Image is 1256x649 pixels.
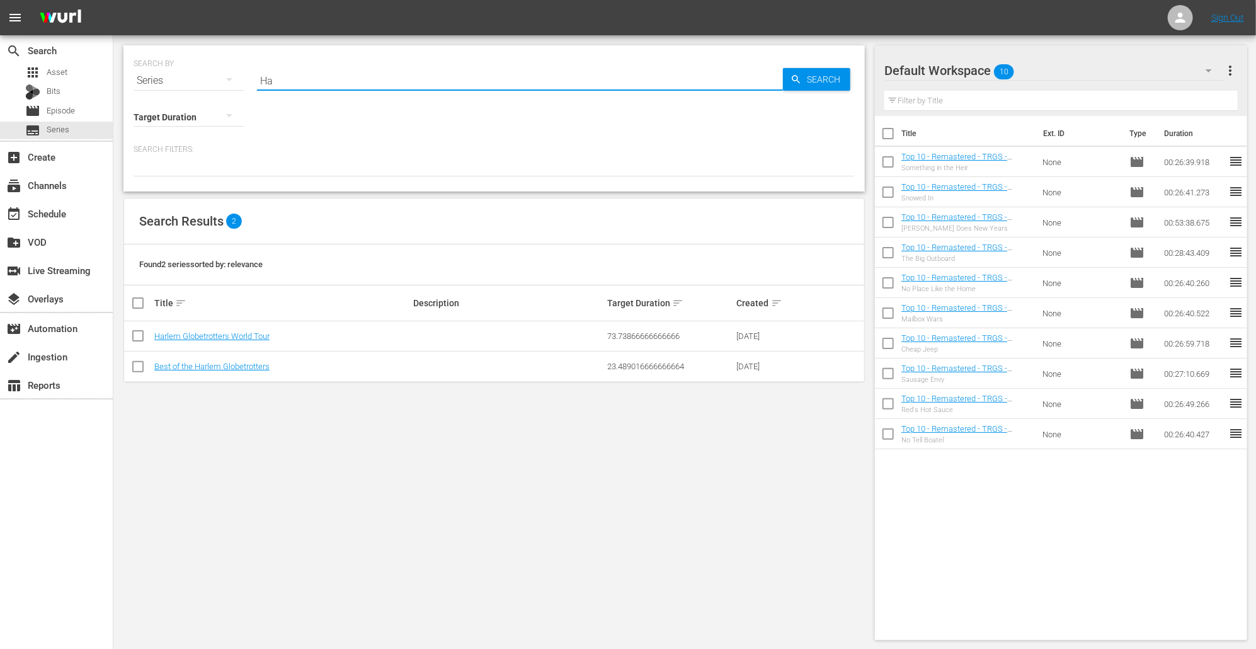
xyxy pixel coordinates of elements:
div: Created [737,296,798,311]
span: 10 [994,59,1014,85]
span: Asset [47,66,67,79]
span: VOD [6,235,21,250]
div: No Tell Boatel [901,436,1032,444]
p: Search Filters: [134,144,855,155]
th: Ext. ID [1036,116,1122,151]
span: Bits [47,85,60,98]
td: None [1037,147,1124,177]
span: Create [6,150,21,165]
button: more_vert [1223,55,1238,86]
td: 00:26:40.522 [1159,298,1228,328]
span: reorder [1228,396,1243,411]
div: Something in the Heir [901,164,1032,172]
td: 00:53:38.675 [1159,207,1228,238]
span: Episode [1129,336,1145,351]
td: 00:26:40.260 [1159,268,1228,298]
td: 00:26:41.273 [1159,177,1228,207]
span: reorder [1228,244,1243,260]
span: Asset [25,65,40,80]
span: Series [47,123,69,136]
span: reorder [1228,305,1243,320]
span: Ingestion [6,350,21,365]
th: Type [1122,116,1156,151]
div: Sausage Envy [901,376,1032,384]
td: None [1037,328,1124,359]
img: ans4CAIJ8jUAAAAAAAAAAAAAAAAAAAAAAAAgQb4GAAAAAAAAAAAAAAAAAAAAAAAAJMjXAAAAAAAAAAAAAAAAAAAAAAAAgAT5G... [30,3,91,33]
th: Duration [1156,116,1232,151]
a: Top 10 - Remastered - TRGS - S12E10 - Snowed In [901,182,1012,201]
span: reorder [1228,426,1243,441]
div: Snowed In [901,194,1032,202]
td: 00:26:40.427 [1159,419,1228,449]
span: Channels [6,178,21,193]
a: Top 10 - Remastered - TRGS - S11E17 - [PERSON_NAME] Does New Years [901,212,1016,241]
div: 23.489016666666664 [607,362,733,371]
td: None [1037,389,1124,419]
td: None [1037,238,1124,268]
a: Top 10 - Remastered - TRGS - S15E04 - No Tell Boatel [901,424,1012,443]
td: None [1037,268,1124,298]
div: Bits [25,84,40,100]
span: Episode [1129,245,1145,260]
div: No Place Like the Home [901,285,1032,293]
a: Sign Out [1211,13,1244,23]
span: Episode [1129,275,1145,290]
span: menu [8,10,23,25]
span: Live Streaming [6,263,21,279]
span: Episode [1129,215,1145,230]
span: Series [25,123,40,138]
th: Title [901,116,1036,151]
span: Reports [6,378,21,393]
a: Top 10 - Remastered - TRGS - S13E06 - Mailbox Wars [901,303,1012,322]
td: 00:27:10.669 [1159,359,1228,389]
span: sort [771,297,782,309]
span: Episode [1129,427,1145,442]
span: Episode [47,105,75,117]
a: Top 10 - Remastered - TRGS - S01E01 - The Big Outboard [901,243,1012,261]
div: 73.73866666666666 [607,331,733,341]
span: reorder [1228,275,1243,290]
span: Search Results [139,214,224,229]
span: Search [802,68,850,91]
span: reorder [1228,184,1243,199]
span: reorder [1228,154,1243,169]
td: 00:26:59.718 [1159,328,1228,359]
div: Mailbox Wars [901,315,1032,323]
td: None [1037,298,1124,328]
a: Top 10 - Remastered - TRGS - S10E01 - Sausage Envy [901,364,1012,382]
div: Target Duration [607,296,733,311]
a: Top 10 - Remastered - TRGS - S11E10 - Something in the Heir [901,152,1012,171]
span: sort [175,297,186,309]
span: Episode [1129,396,1145,411]
div: Title [154,296,409,311]
div: Default Workspace [884,53,1224,88]
span: reorder [1228,214,1243,229]
span: Found 2 series sorted by: relevance [139,260,263,269]
a: Top 10 - Remastered - TRGS - S15E10 - No Place Like the Home [901,273,1020,292]
span: sort [672,297,683,309]
span: Episode [25,103,40,118]
span: Overlays [6,292,21,307]
div: Description [413,298,603,308]
span: Episode [1129,154,1145,169]
td: None [1037,207,1124,238]
div: [DATE] [737,362,798,371]
span: Automation [6,321,21,336]
div: Series [134,63,244,98]
span: reorder [1228,365,1243,381]
a: Top 10 - Remastered - TRGS - S14E01 - Red's Hot Sauce [901,394,1012,413]
span: Schedule [6,207,21,222]
a: Best of the Harlem Globetrotters [154,362,270,371]
div: [DATE] [737,331,798,341]
span: Episode [1129,306,1145,321]
button: Search [783,68,850,91]
td: 00:26:49.266 [1159,389,1228,419]
span: Search [6,43,21,59]
span: more_vert [1223,63,1238,78]
td: 00:28:43.409 [1159,238,1228,268]
a: Top 10 - Remastered - TRGS - S10E12 - Cheap Jeep [901,333,1012,352]
span: 2 [226,214,242,229]
span: Episode [1129,185,1145,200]
td: None [1037,359,1124,389]
span: Episode [1129,366,1145,381]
